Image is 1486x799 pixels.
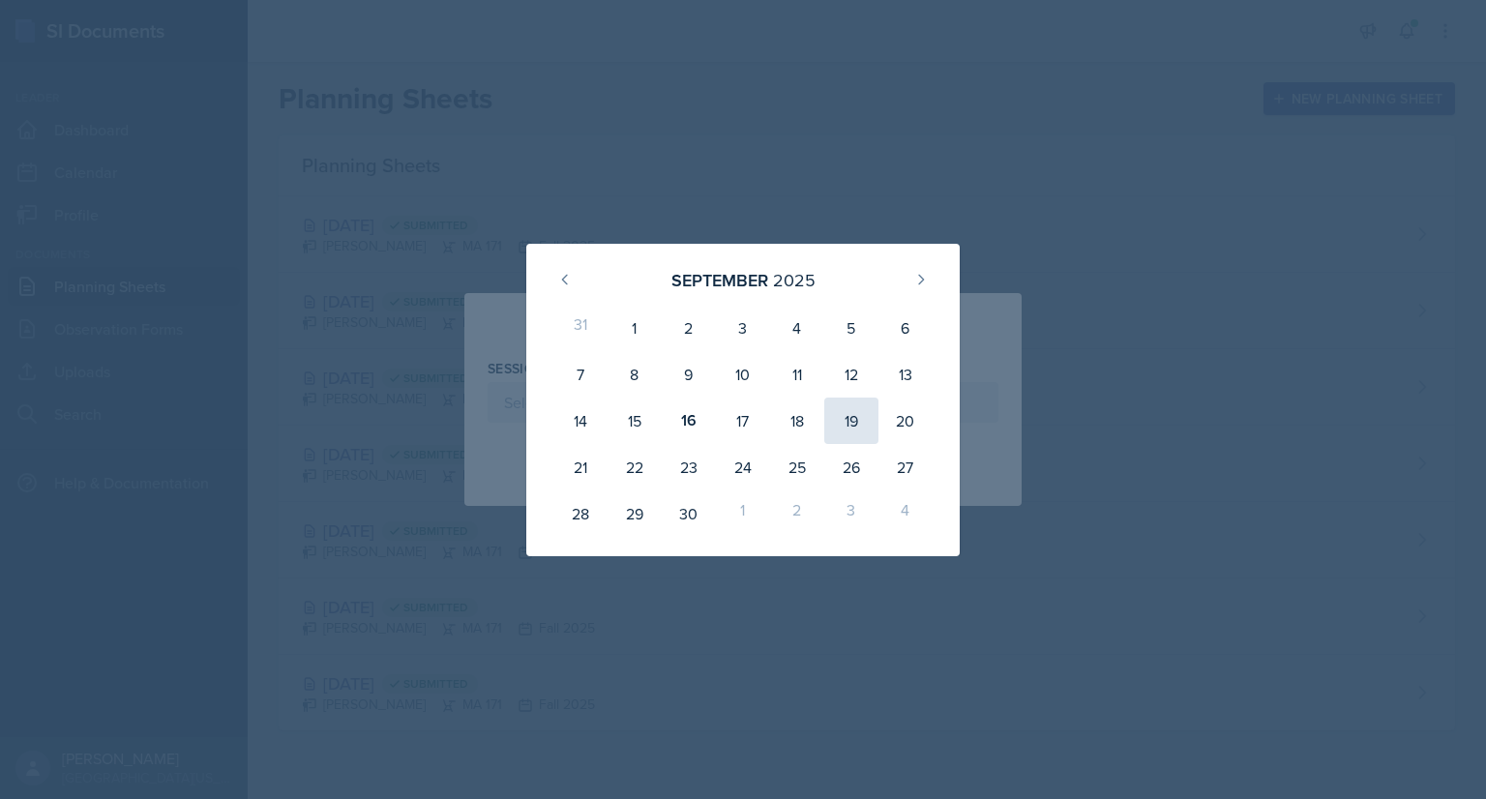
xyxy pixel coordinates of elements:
[662,444,716,490] div: 23
[716,305,770,351] div: 3
[773,267,816,293] div: 2025
[824,305,878,351] div: 5
[878,351,933,398] div: 13
[662,398,716,444] div: 16
[662,351,716,398] div: 9
[770,444,824,490] div: 25
[662,305,716,351] div: 2
[824,351,878,398] div: 12
[878,398,933,444] div: 20
[716,490,770,537] div: 1
[770,490,824,537] div: 2
[608,351,662,398] div: 8
[824,444,878,490] div: 26
[553,490,608,537] div: 28
[716,398,770,444] div: 17
[662,490,716,537] div: 30
[553,305,608,351] div: 31
[716,351,770,398] div: 10
[878,444,933,490] div: 27
[608,490,662,537] div: 29
[671,267,768,293] div: September
[716,444,770,490] div: 24
[878,490,933,537] div: 4
[770,398,824,444] div: 18
[608,398,662,444] div: 15
[553,398,608,444] div: 14
[770,305,824,351] div: 4
[553,444,608,490] div: 21
[824,398,878,444] div: 19
[878,305,933,351] div: 6
[770,351,824,398] div: 11
[608,444,662,490] div: 22
[824,490,878,537] div: 3
[608,305,662,351] div: 1
[553,351,608,398] div: 7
